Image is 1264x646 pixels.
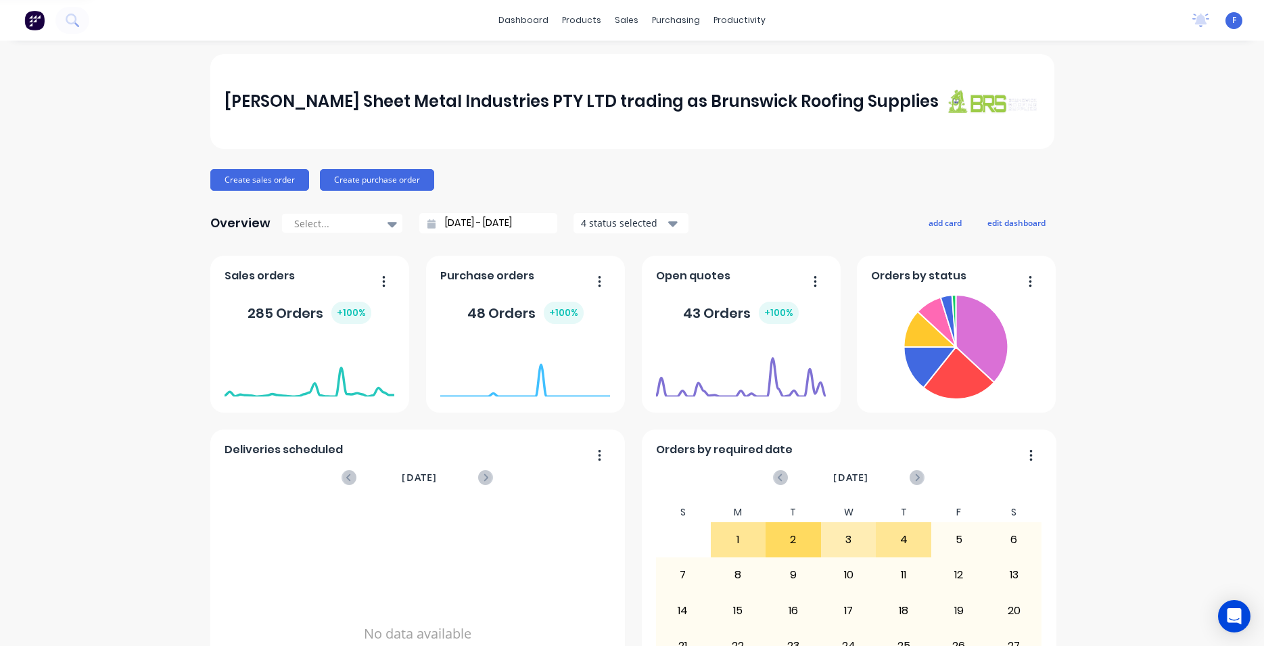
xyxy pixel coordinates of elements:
div: 4 [876,523,931,557]
div: 4 status selected [581,216,666,230]
button: Create purchase order [320,169,434,191]
div: 7 [656,558,710,592]
span: [DATE] [402,470,437,485]
div: purchasing [645,10,707,30]
div: 43 Orders [683,302,799,324]
div: Overview [210,210,271,237]
span: [DATE] [833,470,868,485]
div: 16 [766,594,820,628]
span: F [1232,14,1236,26]
div: 19 [932,594,986,628]
img: Factory [24,10,45,30]
button: add card [920,214,970,231]
span: Purchase orders [440,268,534,284]
div: 285 Orders [248,302,371,324]
div: productivity [707,10,772,30]
div: 5 [932,523,986,557]
span: Sales orders [225,268,295,284]
div: 18 [876,594,931,628]
div: 2 [766,523,820,557]
div: + 100 % [331,302,371,324]
div: W [821,503,876,522]
div: 10 [822,558,876,592]
div: 20 [987,594,1041,628]
div: + 100 % [759,302,799,324]
div: 15 [711,594,766,628]
div: 3 [822,523,876,557]
div: 6 [987,523,1041,557]
span: Orders by status [871,268,966,284]
div: 11 [876,558,931,592]
a: dashboard [492,10,555,30]
img: J A Sheet Metal Industries PTY LTD trading as Brunswick Roofing Supplies [945,89,1039,114]
button: Create sales order [210,169,309,191]
div: S [986,503,1041,522]
div: Open Intercom Messenger [1218,600,1250,632]
div: products [555,10,608,30]
div: 12 [932,558,986,592]
div: [PERSON_NAME] Sheet Metal Industries PTY LTD trading as Brunswick Roofing Supplies [225,88,939,115]
div: T [766,503,821,522]
div: + 100 % [544,302,584,324]
button: 4 status selected [574,213,688,233]
div: 13 [987,558,1041,592]
div: 17 [822,594,876,628]
div: T [876,503,931,522]
div: 1 [711,523,766,557]
div: M [711,503,766,522]
div: 9 [766,558,820,592]
div: 48 Orders [467,302,584,324]
div: S [655,503,711,522]
span: Open quotes [656,268,730,284]
div: F [931,503,987,522]
div: 8 [711,558,766,592]
div: sales [608,10,645,30]
div: 14 [656,594,710,628]
button: edit dashboard [979,214,1054,231]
